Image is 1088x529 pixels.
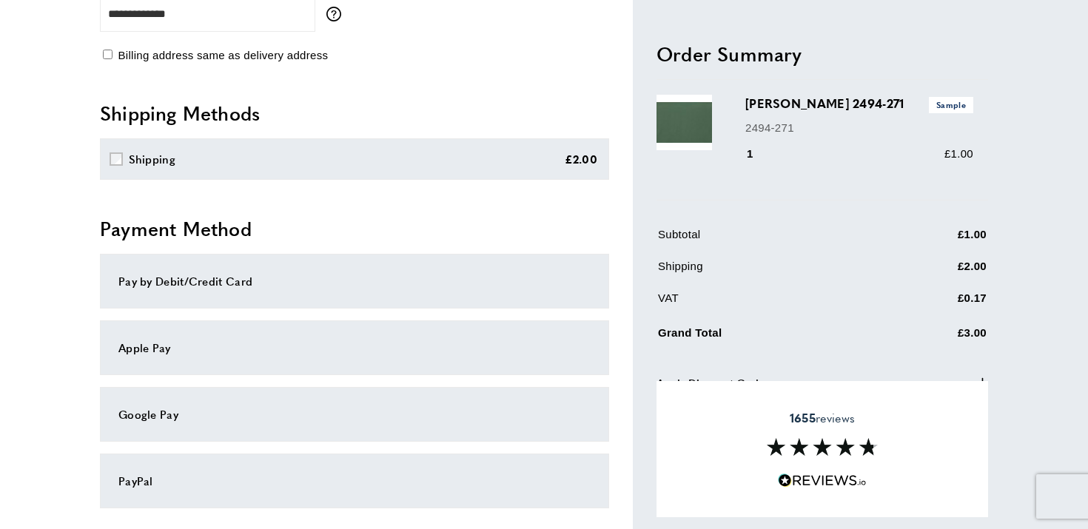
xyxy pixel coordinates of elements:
h3: [PERSON_NAME] 2494-271 [745,95,973,112]
div: Pay by Debit/Credit Card [118,272,591,290]
div: £2.00 [565,150,598,168]
td: £1.00 [884,226,987,255]
div: 1 [745,145,774,163]
td: Subtotal [658,226,883,255]
span: Apply Discount Code [657,374,765,391]
img: Reviews.io 5 stars [778,474,867,488]
p: 2494-271 [745,118,973,136]
td: £3.00 [884,321,987,353]
h2: Shipping Methods [100,100,609,127]
span: Billing address same as delivery address [118,49,328,61]
td: VAT [658,289,883,318]
span: Sample [929,97,973,112]
td: £0.17 [884,289,987,318]
input: Billing address same as delivery address [103,50,113,59]
div: Shipping [129,150,175,168]
h2: Payment Method [100,215,609,242]
div: Google Pay [118,405,591,423]
div: PayPal [118,472,591,490]
img: Linara Malachite 2494-271 [657,95,712,150]
div: Apple Pay [118,339,591,357]
td: Shipping [658,257,883,286]
strong: 1655 [790,409,816,426]
td: £2.00 [884,257,987,286]
td: Grand Total [658,321,883,353]
h2: Order Summary [657,40,988,67]
img: Reviews section [767,438,878,456]
span: £1.00 [944,147,973,160]
span: reviews [790,411,855,425]
button: More information [326,7,349,21]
